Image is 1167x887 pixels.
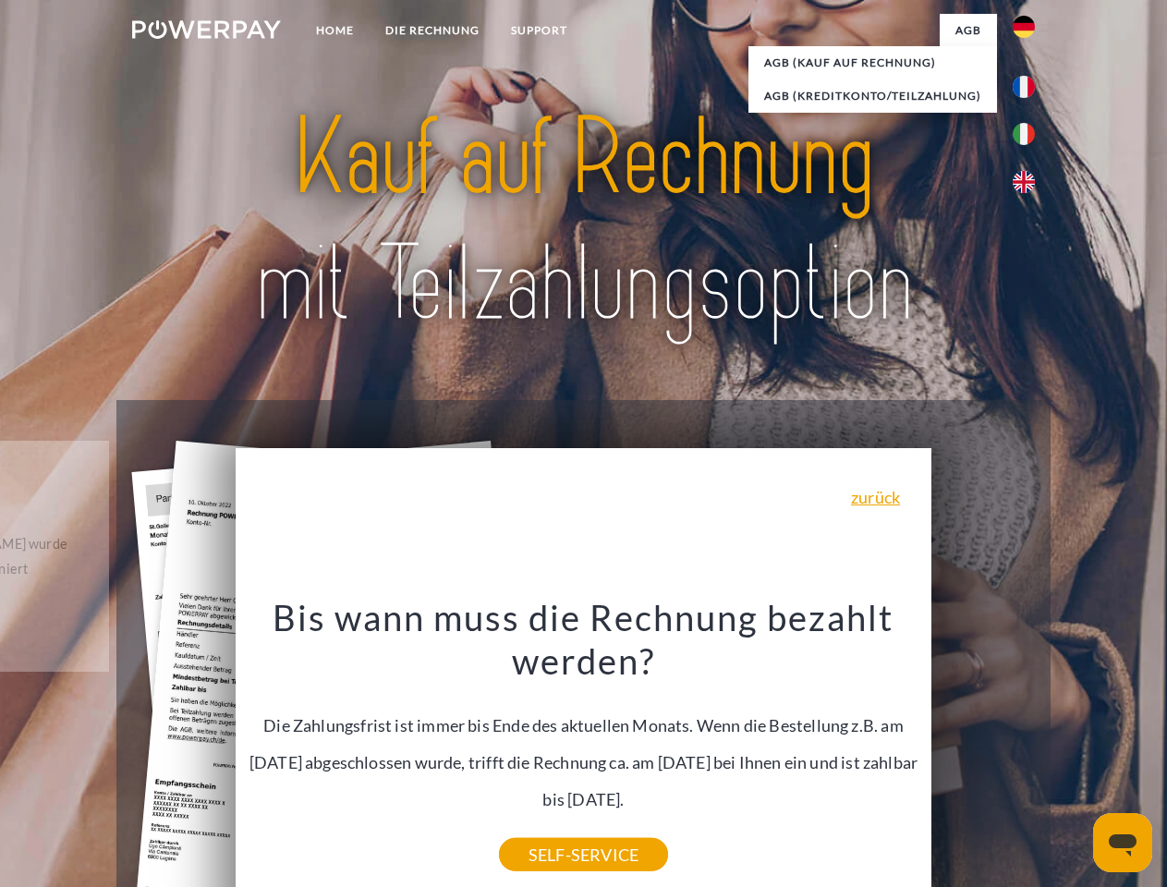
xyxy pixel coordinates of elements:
[1013,123,1035,145] img: it
[748,46,997,79] a: AGB (Kauf auf Rechnung)
[176,89,991,354] img: title-powerpay_de.svg
[1013,16,1035,38] img: de
[1013,171,1035,193] img: en
[495,14,583,47] a: SUPPORT
[1013,76,1035,98] img: fr
[132,20,281,39] img: logo-powerpay-white.svg
[940,14,997,47] a: agb
[300,14,370,47] a: Home
[370,14,495,47] a: DIE RECHNUNG
[247,595,921,684] h3: Bis wann muss die Rechnung bezahlt werden?
[748,79,997,113] a: AGB (Kreditkonto/Teilzahlung)
[1093,813,1152,872] iframe: Schaltfläche zum Öffnen des Messaging-Fensters
[851,489,900,505] a: zurück
[247,595,921,855] div: Die Zahlungsfrist ist immer bis Ende des aktuellen Monats. Wenn die Bestellung z.B. am [DATE] abg...
[499,838,668,871] a: SELF-SERVICE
